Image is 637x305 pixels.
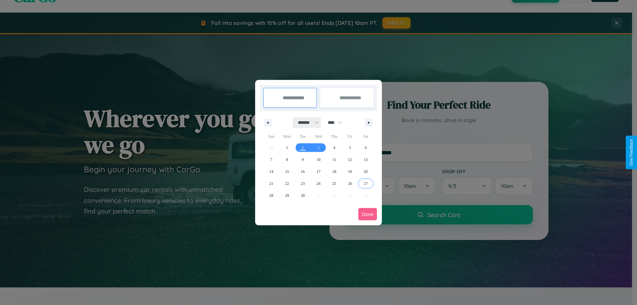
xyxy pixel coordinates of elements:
span: 16 [301,166,305,178]
span: 9 [302,154,304,166]
button: 13 [358,154,374,166]
button: 6 [358,142,374,154]
button: 30 [295,190,311,201]
span: Fri [342,131,358,142]
span: 25 [332,178,336,190]
span: 3 [318,142,319,154]
span: 13 [364,154,368,166]
button: 29 [279,190,295,201]
button: 24 [311,178,326,190]
span: 26 [348,178,352,190]
button: 22 [279,178,295,190]
button: 14 [263,166,279,178]
button: 23 [295,178,311,190]
button: 18 [326,166,342,178]
span: 2 [302,142,304,154]
span: 21 [269,178,273,190]
span: Mon [279,131,295,142]
span: 17 [317,166,320,178]
span: Thu [326,131,342,142]
span: 12 [348,154,352,166]
button: 17 [311,166,326,178]
button: 8 [279,154,295,166]
button: 15 [279,166,295,178]
span: Tue [295,131,311,142]
span: 23 [301,178,305,190]
span: 29 [285,190,289,201]
button: 25 [326,178,342,190]
span: 18 [332,166,336,178]
span: 24 [317,178,320,190]
span: 8 [286,154,288,166]
button: 28 [263,190,279,201]
span: 30 [301,190,305,201]
span: 28 [269,190,273,201]
div: Give Feedback [629,139,634,166]
button: 16 [295,166,311,178]
button: 26 [342,178,358,190]
button: 10 [311,154,326,166]
span: Sat [358,131,374,142]
span: Wed [311,131,326,142]
button: 2 [295,142,311,154]
span: Sun [263,131,279,142]
button: 3 [311,142,326,154]
span: 22 [285,178,289,190]
span: 15 [285,166,289,178]
span: 5 [349,142,351,154]
span: 1 [286,142,288,154]
span: 20 [364,166,368,178]
button: 11 [326,154,342,166]
span: 14 [269,166,273,178]
button: 5 [342,142,358,154]
span: 6 [365,142,367,154]
button: 9 [295,154,311,166]
button: Done [358,208,377,220]
button: 19 [342,166,358,178]
span: 27 [364,178,368,190]
button: 21 [263,178,279,190]
button: 12 [342,154,358,166]
button: 20 [358,166,374,178]
span: 11 [332,154,336,166]
span: 10 [317,154,320,166]
span: 19 [348,166,352,178]
button: 1 [279,142,295,154]
span: 7 [270,154,272,166]
button: 27 [358,178,374,190]
span: 4 [333,142,335,154]
button: 4 [326,142,342,154]
button: 7 [263,154,279,166]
